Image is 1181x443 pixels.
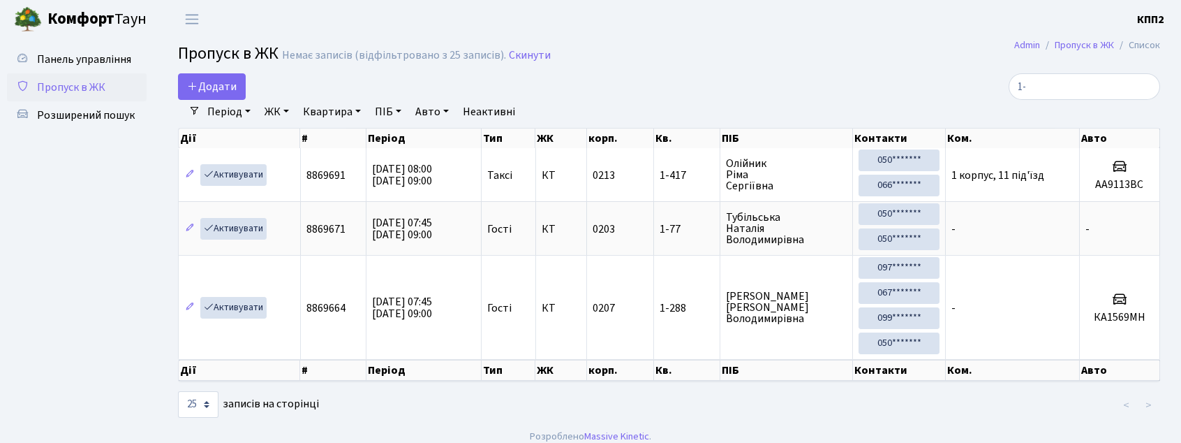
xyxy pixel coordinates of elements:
span: Розширений пошук [37,108,135,123]
h5: КА1569МН [1085,311,1154,324]
a: Квартира [297,100,366,124]
span: 8869691 [306,168,346,183]
span: Пропуск в ЖК [37,80,105,95]
span: КТ [542,170,581,181]
span: КТ [542,224,581,235]
th: Контакти [853,360,946,381]
span: 1-288 [660,303,715,314]
a: Період [202,100,256,124]
span: Гості [487,303,512,314]
span: Пропуск в ЖК [178,41,278,66]
th: Ком. [946,129,1080,148]
th: Кв. [654,360,721,381]
th: ПІБ [720,129,853,148]
span: [DATE] 07:45 [DATE] 09:00 [372,215,432,242]
a: КПП2 [1137,11,1164,28]
div: Немає записів (відфільтровано з 25 записів). [282,49,506,62]
a: Активувати [200,164,267,186]
a: Пропуск в ЖК [7,73,147,101]
li: Список [1114,38,1160,53]
th: Період [366,129,482,148]
th: Тип [482,129,536,148]
span: КТ [542,303,581,314]
select: записів на сторінці [178,391,218,418]
th: ЖК [535,360,587,381]
b: КПП2 [1137,12,1164,27]
a: ПІБ [369,100,407,124]
a: Розширений пошук [7,101,147,129]
th: # [300,360,366,381]
button: Переключити навігацію [174,8,209,31]
span: [PERSON_NAME] [PERSON_NAME] Володимирівна [726,291,847,324]
th: корп. [587,129,653,148]
th: Дії [179,360,300,381]
th: Період [366,360,482,381]
span: [DATE] 07:45 [DATE] 09:00 [372,294,432,321]
span: Олійник Ріма Сергіївна [726,158,847,191]
span: 0203 [593,221,615,237]
th: ЖК [535,129,587,148]
a: Активувати [200,297,267,319]
img: logo.png [14,6,42,34]
th: Ком. [946,360,1080,381]
span: - [951,221,956,237]
nav: breadcrumb [993,31,1181,60]
a: Неактивні [457,100,521,124]
h5: АА9113ВС [1085,178,1154,191]
b: Комфорт [47,8,114,30]
span: Тубільська Наталія Володимирівна [726,212,847,245]
th: корп. [587,360,653,381]
span: 1-77 [660,224,715,235]
a: Admin [1014,38,1040,52]
span: 0207 [593,300,615,316]
th: Авто [1080,129,1160,148]
th: # [300,129,366,148]
span: Таксі [487,170,512,181]
a: Авто [410,100,454,124]
span: 8869671 [306,221,346,237]
span: [DATE] 08:00 [DATE] 09:00 [372,161,432,189]
a: Скинути [509,49,551,62]
th: Авто [1080,360,1160,381]
span: 1-417 [660,170,715,181]
span: 1 корпус, 11 під'їзд [951,168,1044,183]
label: записів на сторінці [178,391,319,418]
span: Додати [187,79,237,94]
input: Пошук... [1009,73,1160,100]
a: Панель управління [7,45,147,73]
span: Гості [487,224,512,235]
a: Активувати [200,218,267,240]
span: 8869664 [306,300,346,316]
span: - [1085,221,1090,237]
span: - [951,300,956,316]
a: ЖК [259,100,295,124]
th: Контакти [853,129,946,148]
th: Тип [482,360,536,381]
th: Кв. [654,129,721,148]
th: ПІБ [720,360,853,381]
span: Панель управління [37,52,131,67]
a: Додати [178,73,246,100]
span: Таун [47,8,147,31]
a: Пропуск в ЖК [1055,38,1114,52]
th: Дії [179,129,300,148]
span: 0213 [593,168,615,183]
